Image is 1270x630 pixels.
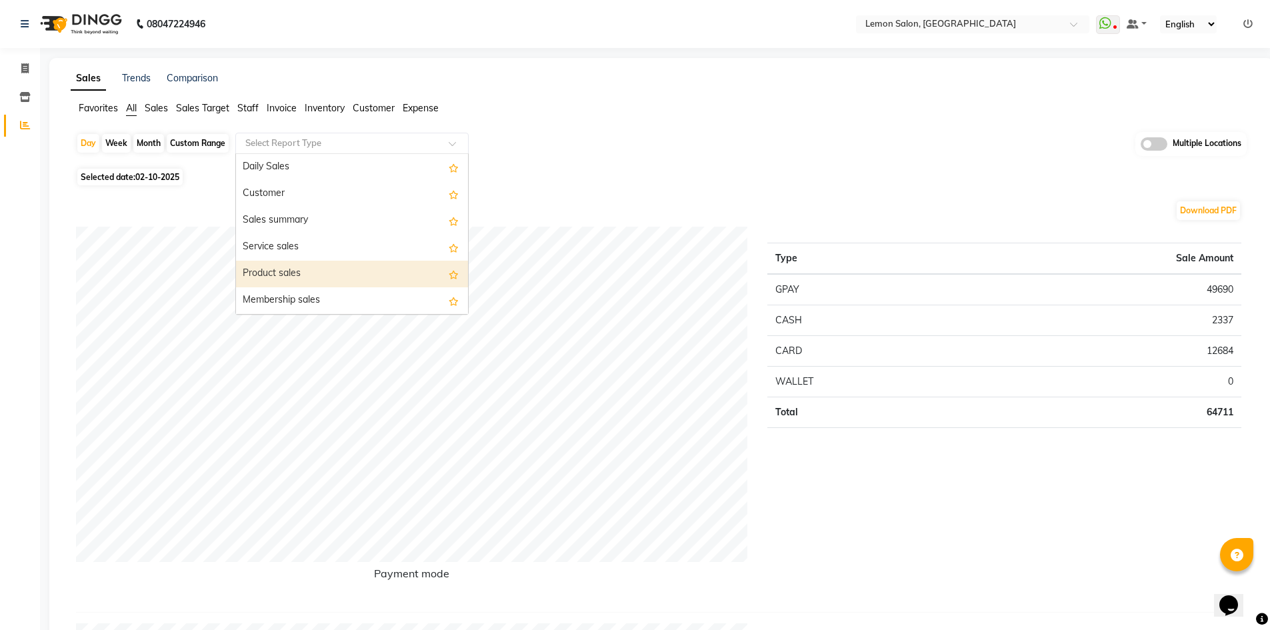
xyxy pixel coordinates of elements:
[267,102,297,114] span: Invoice
[167,134,229,153] div: Custom Range
[122,72,151,84] a: Trends
[145,102,168,114] span: Sales
[449,213,459,229] span: Add this report to Favorites List
[449,159,459,175] span: Add this report to Favorites List
[147,5,205,43] b: 08047224946
[353,102,395,114] span: Customer
[1214,577,1257,617] iframe: chat widget
[767,305,968,335] td: CASH
[767,366,968,397] td: WALLET
[449,266,459,282] span: Add this report to Favorites List
[969,335,1241,366] td: 12684
[167,72,218,84] a: Comparison
[236,287,468,314] div: Membership sales
[102,134,131,153] div: Week
[76,567,747,585] h6: Payment mode
[77,134,99,153] div: Day
[767,274,968,305] td: GPAY
[79,102,118,114] span: Favorites
[135,172,179,182] span: 02-10-2025
[305,102,345,114] span: Inventory
[236,261,468,287] div: Product sales
[236,234,468,261] div: Service sales
[767,243,968,274] th: Type
[236,207,468,234] div: Sales summary
[133,134,164,153] div: Month
[1173,137,1241,151] span: Multiple Locations
[767,335,968,366] td: CARD
[235,153,469,315] ng-dropdown-panel: Options list
[969,305,1241,335] td: 2337
[403,102,439,114] span: Expense
[71,67,106,91] a: Sales
[176,102,229,114] span: Sales Target
[969,274,1241,305] td: 49690
[969,243,1241,274] th: Sale Amount
[126,102,137,114] span: All
[449,239,459,255] span: Add this report to Favorites List
[236,181,468,207] div: Customer
[969,366,1241,397] td: 0
[236,154,468,181] div: Daily Sales
[449,293,459,309] span: Add this report to Favorites List
[449,186,459,202] span: Add this report to Favorites List
[77,169,183,185] span: Selected date:
[34,5,125,43] img: logo
[237,102,259,114] span: Staff
[1177,201,1240,220] button: Download PDF
[767,397,968,427] td: Total
[969,397,1241,427] td: 64711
